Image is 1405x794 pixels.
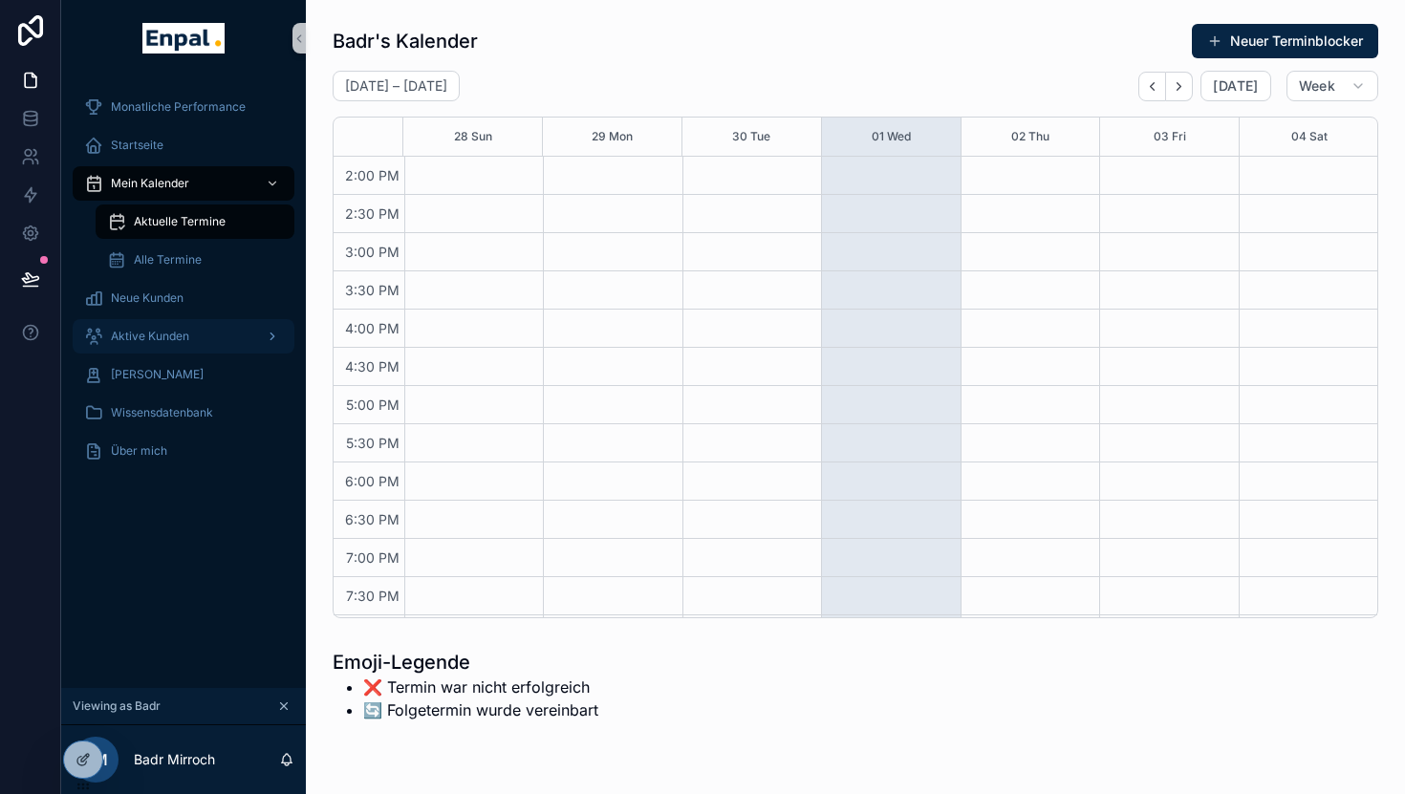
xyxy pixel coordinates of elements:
button: 30 Tue [732,118,770,156]
li: 🔄️ Folgetermin wurde vereinbart [363,698,598,721]
span: Aktuelle Termine [134,214,226,229]
span: Neue Kunden [111,290,184,306]
h2: [DATE] – [DATE] [345,76,447,96]
button: Week [1286,71,1378,101]
button: 28 Sun [454,118,492,156]
p: Badr Mirroch [134,750,215,769]
span: 5:00 PM [341,397,404,413]
span: Viewing as Badr [73,698,161,714]
a: [PERSON_NAME] [73,357,294,392]
span: 5:30 PM [341,435,404,451]
button: 29 Mon [592,118,633,156]
button: [DATE] [1200,71,1270,101]
a: Mein Kalender [73,166,294,201]
span: 6:00 PM [340,473,404,489]
span: [DATE] [1213,77,1258,95]
button: 02 Thu [1011,118,1049,156]
span: 3:00 PM [340,244,404,260]
button: 04 Sat [1291,118,1328,156]
button: Neuer Terminblocker [1192,24,1378,58]
a: Über mich [73,434,294,468]
a: Monatliche Performance [73,90,294,124]
span: 2:30 PM [340,205,404,222]
button: Back [1138,72,1166,101]
button: Next [1166,72,1193,101]
span: 7:30 PM [341,588,404,604]
span: Monatliche Performance [111,99,246,115]
button: 03 Fri [1154,118,1186,156]
span: [PERSON_NAME] [111,367,204,382]
span: Über mich [111,443,167,459]
span: Mein Kalender [111,176,189,191]
span: Week [1299,77,1335,95]
li: ❌ Termin war nicht erfolgreich [363,676,598,698]
span: 6:30 PM [340,511,404,527]
span: Alle Termine [134,252,202,268]
img: App logo [142,23,224,54]
h1: Emoji-Legende [333,649,598,676]
h1: Badr's Kalender [333,28,478,54]
a: Wissensdatenbank [73,396,294,430]
span: Aktive Kunden [111,329,189,344]
span: 4:00 PM [340,320,404,336]
span: 3:30 PM [340,282,404,298]
a: Neue Kunden [73,281,294,315]
span: 4:30 PM [340,358,404,375]
a: Alle Termine [96,243,294,277]
a: Aktuelle Termine [96,204,294,239]
div: scrollable content [61,76,306,493]
span: 7:00 PM [341,549,404,566]
a: Startseite [73,128,294,162]
a: Aktive Kunden [73,319,294,354]
span: Wissensdatenbank [111,405,213,420]
span: Startseite [111,138,163,153]
span: 2:00 PM [340,167,404,183]
button: 01 Wed [872,118,911,156]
